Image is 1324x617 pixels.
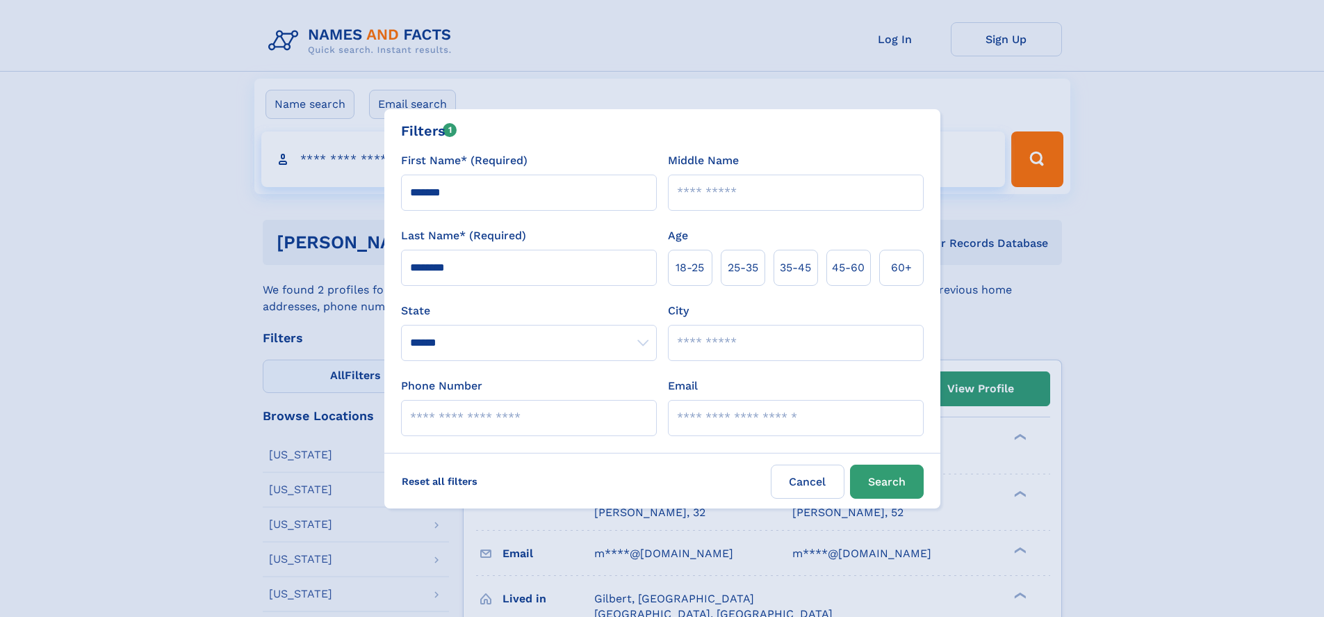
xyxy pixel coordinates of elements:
[668,378,698,394] label: Email
[780,259,811,276] span: 35‑45
[401,120,457,141] div: Filters
[891,259,912,276] span: 60+
[668,152,739,169] label: Middle Name
[668,227,688,244] label: Age
[850,465,924,499] button: Search
[401,227,526,244] label: Last Name* (Required)
[771,465,844,499] label: Cancel
[668,303,689,319] label: City
[401,303,657,319] label: State
[676,259,704,276] span: 18‑25
[832,259,865,276] span: 45‑60
[401,378,482,394] label: Phone Number
[728,259,758,276] span: 25‑35
[393,465,487,498] label: Reset all filters
[401,152,528,169] label: First Name* (Required)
